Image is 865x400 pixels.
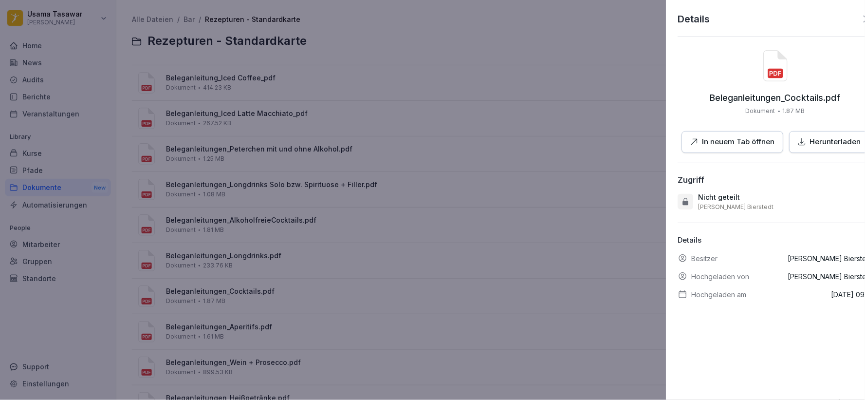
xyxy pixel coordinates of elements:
[692,289,747,300] p: Hochgeladen am
[678,12,710,26] p: Details
[699,192,740,202] p: Nicht geteilt
[702,136,775,148] p: In neuem Tab öffnen
[692,271,750,282] p: Hochgeladen von
[678,175,705,185] div: Zugriff
[699,203,774,211] p: [PERSON_NAME] Bierstedt
[810,136,861,148] p: Herunterladen
[681,131,783,153] button: In neuem Tab öffnen
[746,107,775,115] p: Dokument
[783,107,805,115] p: 1.87 MB
[710,93,841,103] p: Beleganleitungen_Cocktails.pdf
[692,253,718,264] p: Besitzer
